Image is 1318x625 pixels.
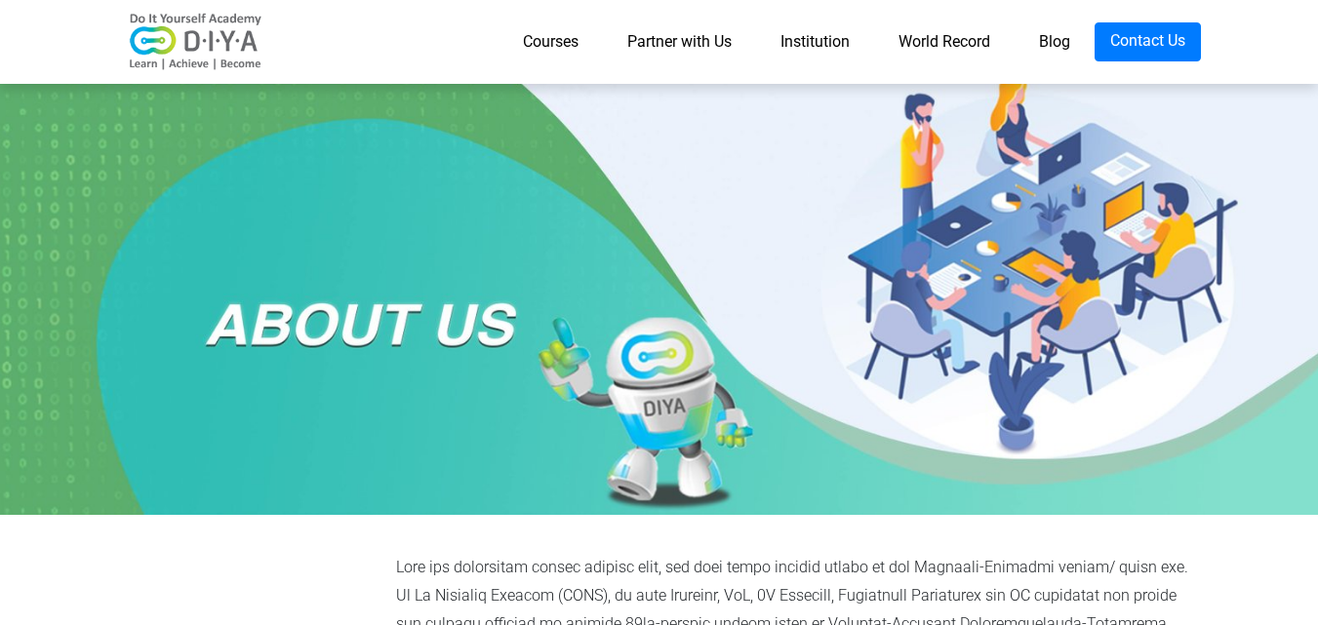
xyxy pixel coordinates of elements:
a: Blog [1015,22,1095,61]
img: logo-v2.png [118,13,274,71]
a: Institution [756,22,874,61]
a: Contact Us [1095,22,1201,61]
a: Partner with Us [603,22,756,61]
a: Courses [499,22,603,61]
a: World Record [874,22,1015,61]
